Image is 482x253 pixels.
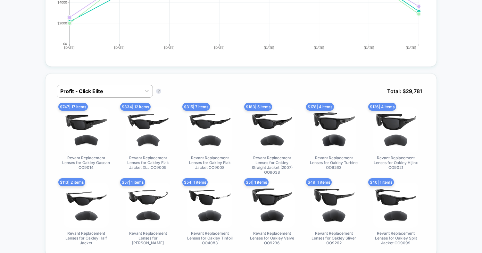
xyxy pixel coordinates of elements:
[310,231,358,245] span: Revant Replacement Lenses for Oakley Sliver OO9262
[58,178,85,186] span: $ 113 | 2 items
[250,107,295,152] img: Revant Replacement Lenses for Oakley Straight Jacket (2007) OO9038
[120,103,151,111] span: $ 334 | 12 items
[373,183,418,228] img: Revant Replacement Lenses for Oakley Split Jacket OO9099
[156,89,161,94] button: ?
[244,103,272,111] span: $ 183 | 5 items
[63,42,67,46] tspan: $0
[368,178,394,186] span: $ 40 | 1 items
[62,231,110,245] span: Revant Replacement Lenses for Oakley Half Jacket
[384,85,425,98] span: Total: $ 29,781
[64,46,75,49] tspan: [DATE]
[120,178,145,186] span: $ 57 | 1 items
[126,183,170,228] img: Revant Replacement Lenses for Oakley Juliet
[214,46,225,49] tspan: [DATE]
[187,183,232,228] img: Revant Replacement Lenses for Oakley Tinfoil OO4083
[306,103,334,111] span: $ 178 | 4 items
[312,107,356,152] img: Revant Replacement Lenses for Oakley Turbine OO9263
[406,46,417,49] tspan: [DATE]
[186,155,234,170] span: Revant Replacement Lenses for Oakley Flak Jacket OO9008
[62,155,110,170] span: Revant Replacement Lenses for Oakley Gascan OO9014
[124,231,172,245] span: Revant Replacement Lenses for [PERSON_NAME]
[248,231,296,245] span: Revant Replacement Lenses for Oakley Valve OO9236
[182,178,208,186] span: $ 54 | 1 items
[244,178,269,186] span: $ 51 | 1 items
[373,107,418,152] img: Revant Replacement Lenses for Oakley Hijinx OO9021
[57,21,67,25] tspan: $2000
[57,0,67,4] tspan: $4000
[264,46,274,49] tspan: [DATE]
[114,46,125,49] tspan: [DATE]
[310,155,358,170] span: Revant Replacement Lenses for Oakley Turbine OO9263
[372,231,420,245] span: Revant Replacement Lenses for Oakley Split Jacket OO9099
[64,107,109,152] img: Revant Replacement Lenses for Oakley Gascan OO9014
[187,107,232,152] img: Revant Replacement Lenses for Oakley Flak Jacket OO9008
[164,46,175,49] tspan: [DATE]
[364,46,374,49] tspan: [DATE]
[58,103,88,111] span: $ 747 | 17 items
[186,231,234,245] span: Revant Replacement Lenses for Oakley Tinfoil OO4083
[248,155,296,175] span: Revant Replacement Lenses for Oakley Straight Jacket (2007) OO9038
[64,183,109,228] img: Revant Replacement Lenses for Oakley Half Jacket
[124,155,172,170] span: Revant Replacement Lenses for Oakley Flak Jacket XLJ OO9009
[314,46,324,49] tspan: [DATE]
[368,103,396,111] span: $ 126 | 4 items
[306,178,332,186] span: $ 49 | 1 items
[126,107,170,152] img: Revant Replacement Lenses for Oakley Flak Jacket XLJ OO9009
[372,155,420,170] span: Revant Replacement Lenses for Oakley Hijinx OO9021
[312,183,356,228] img: Revant Replacement Lenses for Oakley Sliver OO9262
[250,183,295,228] img: Revant Replacement Lenses for Oakley Valve OO9236
[182,103,210,111] span: $ 315 | 7 items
